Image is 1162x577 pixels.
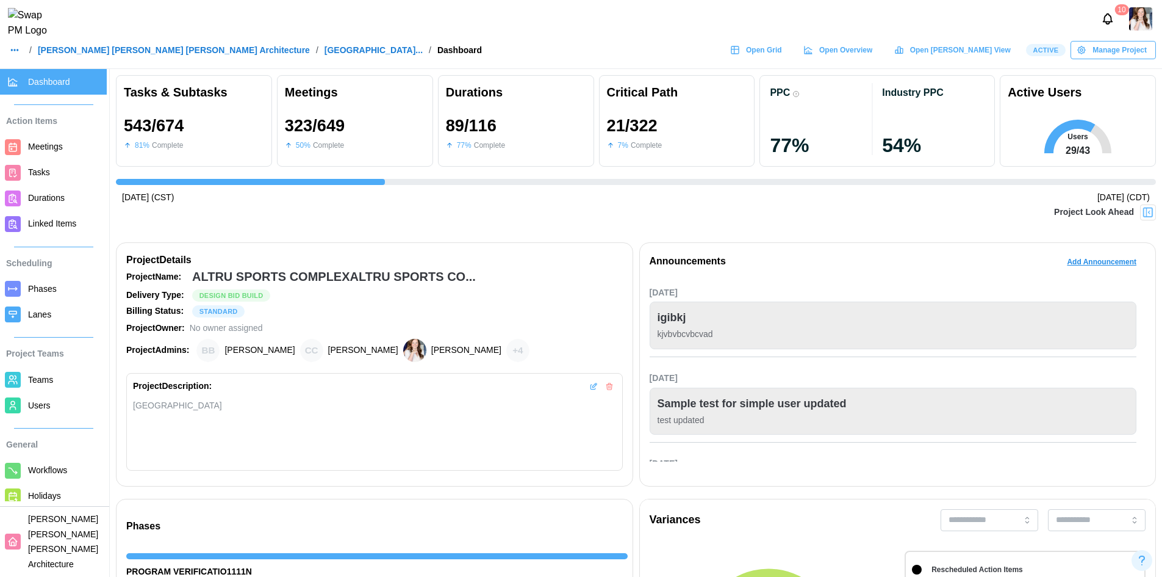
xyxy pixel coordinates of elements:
div: / [29,46,32,54]
div: Project Details [126,253,623,268]
span: Users [28,401,51,410]
a: [PERSON_NAME] [PERSON_NAME] [PERSON_NAME] Architecture [38,46,310,54]
div: 81 % [135,140,149,151]
img: Project Look Ahead Button [1142,206,1154,219]
div: Dashboard [437,46,482,54]
div: 89 / 116 [446,117,497,135]
span: Lanes [28,310,51,319]
div: Project Look Ahead [1054,206,1134,219]
div: / [316,46,318,54]
span: Linked Items [28,219,76,228]
span: Teams [28,375,53,385]
div: Variances [650,512,701,529]
button: Add Announcement [1058,253,1146,271]
div: igibkj [658,310,686,327]
strong: Project Owner: [126,323,185,333]
div: Complete [631,140,662,151]
strong: Project Admins: [126,345,189,355]
div: [DATE] [650,286,1137,300]
img: AP1GczMNCT7AaZtTa1V-wnnHmvS7-isWipAvnqr_ioYeGclocvMarRbIFWYhJpqV-vK2drYah3XfQvKkD-tF2M0AytoapEIWk... [1129,7,1152,31]
div: Project Name: [126,270,187,284]
div: Billing Status: [126,305,187,318]
img: Heather Bemis [403,339,426,362]
span: Open [PERSON_NAME] View [910,42,1011,59]
a: Open [PERSON_NAME] View [888,41,1019,59]
div: Project Description: [133,380,212,393]
span: Add Announcement [1067,253,1136,270]
div: Critical Path [607,83,747,102]
div: Complete [474,140,505,151]
div: [PERSON_NAME] [224,344,295,357]
img: Swap PM Logo [8,8,57,38]
div: [DATE] (CDT) [1097,191,1150,205]
span: Open Overview [819,42,872,59]
div: 7 % [618,140,628,151]
div: 77 % [770,136,872,155]
div: + 4 [506,339,529,362]
div: ALTRU SPORTS COMPLEXALTRU SPORTS CO... [192,267,476,286]
div: 54 % [882,136,984,155]
span: Tasks [28,167,50,177]
div: Tasks & Subtasks [124,83,264,102]
div: Rescheduled Action Items [931,564,1023,576]
span: Dashboard [28,77,70,87]
span: [PERSON_NAME] [PERSON_NAME] [PERSON_NAME] Architecture [28,514,98,569]
div: 543 / 674 [124,117,184,135]
div: 50 % [296,140,310,151]
span: Phases [28,284,57,294]
div: [GEOGRAPHIC_DATA] [133,399,616,412]
button: Notifications [1097,9,1118,29]
span: Durations [28,193,65,203]
div: / [429,46,431,54]
div: [DATE] [650,372,1137,385]
span: Workflows [28,465,67,475]
div: Chris Cosenza [300,339,323,362]
div: Meetings [285,83,425,102]
span: STANDARD [199,306,238,317]
span: Design Bid Build [199,290,264,301]
div: Industry PPC [882,87,943,98]
div: Brian Baldwin [196,339,220,362]
span: Holidays [28,491,61,501]
div: [DATE] [650,457,1137,471]
div: test updated [658,414,1129,427]
div: 323 / 649 [285,117,345,135]
div: [PERSON_NAME] [431,344,501,357]
div: Durations [446,83,586,102]
div: Announcements [650,254,726,269]
div: Complete [152,140,183,151]
div: [PERSON_NAME] [328,344,398,357]
a: [GEOGRAPHIC_DATA]... [325,46,423,54]
div: Complete [313,140,344,151]
span: Meetings [28,142,63,151]
span: Active [1033,45,1058,56]
div: 10 [1114,4,1128,15]
div: Active Users [1008,83,1081,102]
div: Phases [126,519,628,534]
button: Manage Project [1071,41,1156,59]
div: kjvbvbcvbcvad [658,328,1129,341]
a: Open Grid [724,41,791,59]
div: PPC [770,87,790,98]
div: 21 / 322 [607,117,658,135]
div: Delivery Type: [126,289,187,302]
div: [DATE] (CST) [122,191,174,205]
span: Manage Project [1092,42,1147,59]
a: Open Overview [797,41,882,59]
div: No owner assigned [190,322,263,335]
div: Sample test for simple user updated [658,396,847,413]
span: Open Grid [746,42,782,59]
a: Heather Bemis [1129,7,1152,31]
div: 77 % [457,140,472,151]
